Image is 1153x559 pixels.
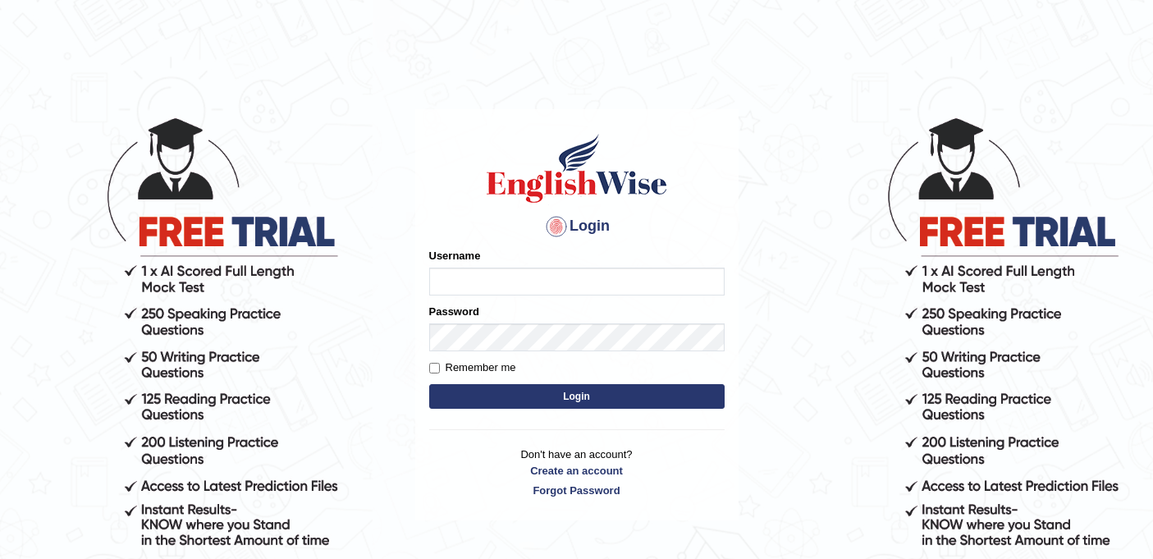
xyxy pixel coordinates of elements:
a: Forgot Password [429,483,725,498]
input: Remember me [429,363,440,373]
a: Create an account [429,463,725,479]
label: Password [429,304,479,319]
button: Login [429,384,725,409]
h4: Login [429,213,725,240]
img: Logo of English Wise sign in for intelligent practice with AI [483,131,670,205]
label: Remember me [429,360,516,376]
label: Username [429,248,481,263]
p: Don't have an account? [429,447,725,497]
